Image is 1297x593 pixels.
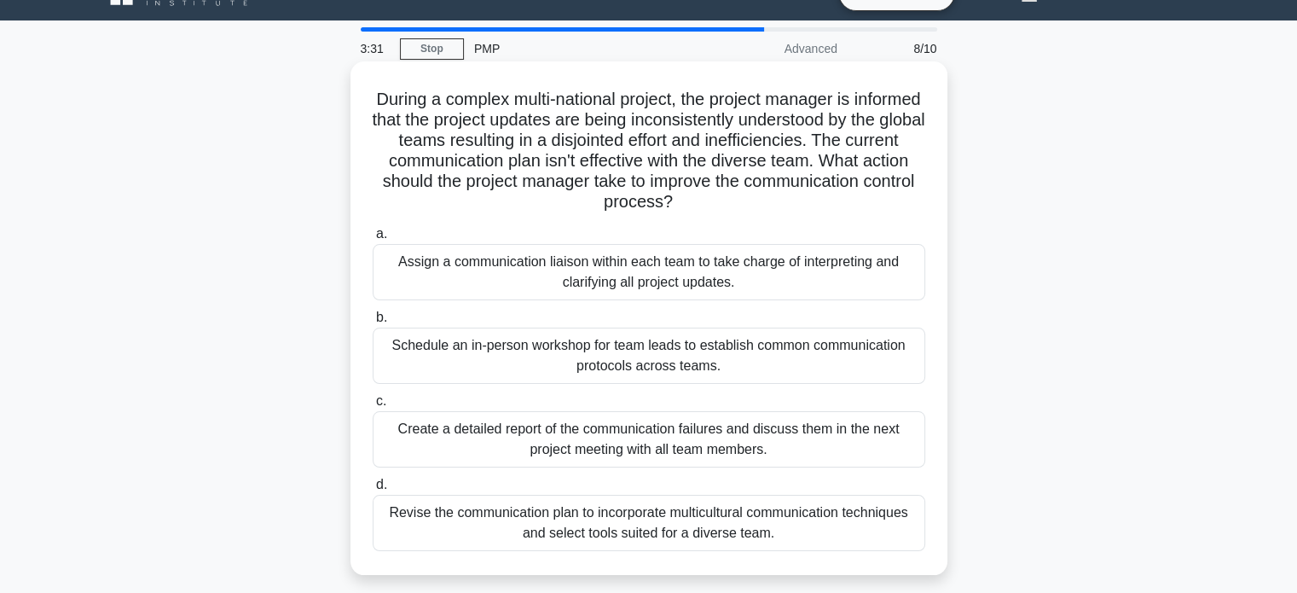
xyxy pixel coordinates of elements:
[698,32,848,66] div: Advanced
[376,226,387,241] span: a.
[350,32,400,66] div: 3:31
[373,328,925,384] div: Schedule an in-person workshop for team leads to establish common communication protocols across ...
[371,89,927,213] h5: During a complex multi-national project, the project manager is informed that the project updates...
[376,310,387,324] span: b.
[400,38,464,60] a: Stop
[373,411,925,468] div: Create a detailed report of the communication failures and discuss them in the next project meeti...
[376,477,387,491] span: d.
[373,244,925,300] div: Assign a communication liaison within each team to take charge of interpreting and clarifying all...
[464,32,698,66] div: PMP
[376,393,386,408] span: c.
[848,32,947,66] div: 8/10
[373,495,925,551] div: Revise the communication plan to incorporate multicultural communication techniques and select to...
